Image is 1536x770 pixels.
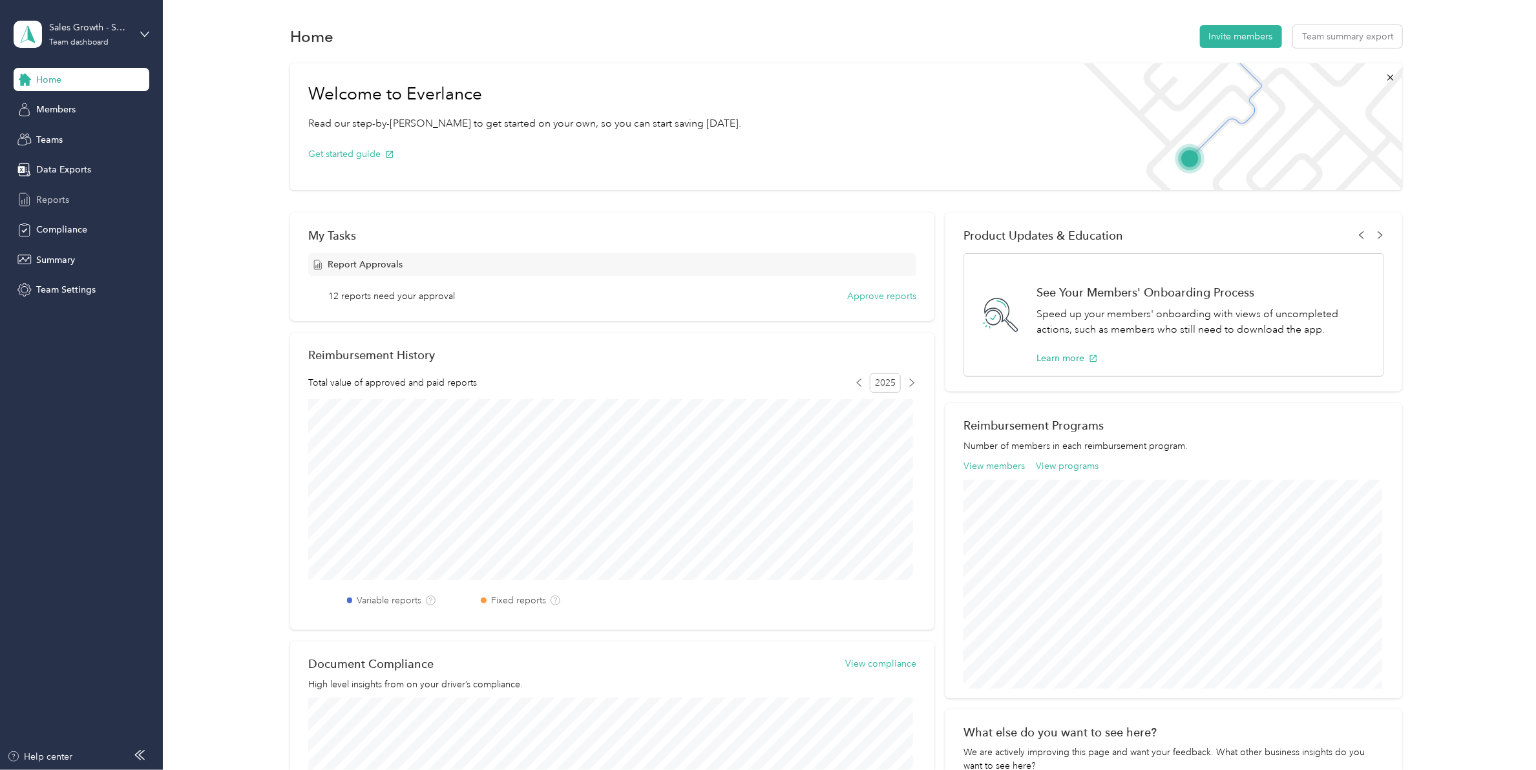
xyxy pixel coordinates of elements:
[1200,25,1282,48] button: Invite members
[847,289,916,303] button: Approve reports
[1036,286,1370,299] h1: See Your Members' Onboarding Process
[36,283,96,297] span: Team Settings
[845,657,916,671] button: View compliance
[36,103,76,116] span: Members
[963,459,1025,473] button: View members
[49,21,130,34] div: Sales Growth - South
[963,229,1123,242] span: Product Updates & Education
[308,84,741,105] h1: Welcome to Everlance
[308,116,741,132] p: Read our step-by-[PERSON_NAME] to get started on your own, so you can start saving [DATE].
[963,419,1384,432] h2: Reimbursement Programs
[308,657,434,671] h2: Document Compliance
[36,223,87,236] span: Compliance
[329,289,456,303] span: 12 reports need your approval
[290,30,333,43] h1: Home
[963,725,1384,739] div: What else do you want to see here?
[870,373,901,393] span: 2025
[1036,351,1098,365] button: Learn more
[1293,25,1402,48] button: Team summary export
[328,258,403,271] span: Report Approvals
[357,594,421,607] label: Variable reports
[36,73,61,87] span: Home
[1071,63,1402,190] img: Welcome to everlance
[49,39,109,47] div: Team dashboard
[308,229,916,242] div: My Tasks
[36,193,69,207] span: Reports
[36,163,91,176] span: Data Exports
[36,133,63,147] span: Teams
[308,348,435,362] h2: Reimbursement History
[36,253,75,267] span: Summary
[308,147,394,161] button: Get started guide
[308,678,916,691] p: High level insights from on your driver’s compliance.
[1036,459,1099,473] button: View programs
[1036,306,1370,338] p: Speed up your members' onboarding with views of uncompleted actions, such as members who still ne...
[963,439,1384,453] p: Number of members in each reimbursement program.
[1464,698,1536,770] iframe: Everlance-gr Chat Button Frame
[308,376,477,390] span: Total value of approved and paid reports
[7,750,73,764] button: Help center
[491,594,546,607] label: Fixed reports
